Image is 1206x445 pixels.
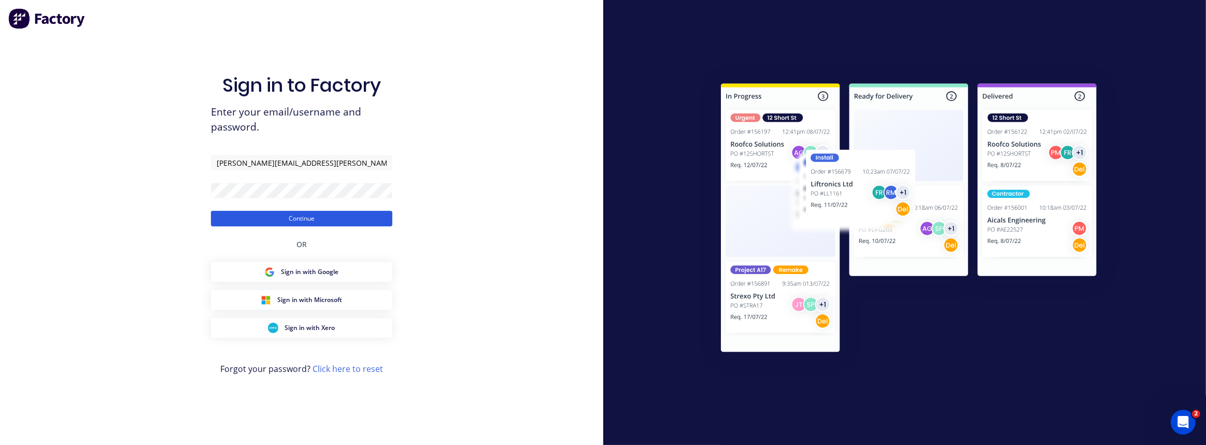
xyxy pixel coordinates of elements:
[313,363,383,375] a: Click here to reset
[211,211,392,226] button: Continue
[277,295,342,305] span: Sign in with Microsoft
[296,226,307,262] div: OR
[211,155,392,170] input: Email/Username
[285,323,335,333] span: Sign in with Xero
[261,295,271,305] img: Microsoft Sign in
[220,363,383,375] span: Forgot your password?
[1192,410,1200,418] span: 2
[698,63,1119,377] img: Sign in
[211,105,392,135] span: Enter your email/username and password.
[211,262,392,282] button: Google Sign inSign in with Google
[211,318,392,338] button: Xero Sign inSign in with Xero
[264,267,275,277] img: Google Sign in
[268,323,278,333] img: Xero Sign in
[211,290,392,310] button: Microsoft Sign inSign in with Microsoft
[1171,410,1196,435] iframe: Intercom live chat
[8,8,86,29] img: Factory
[222,74,381,96] h1: Sign in to Factory
[281,267,338,277] span: Sign in with Google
